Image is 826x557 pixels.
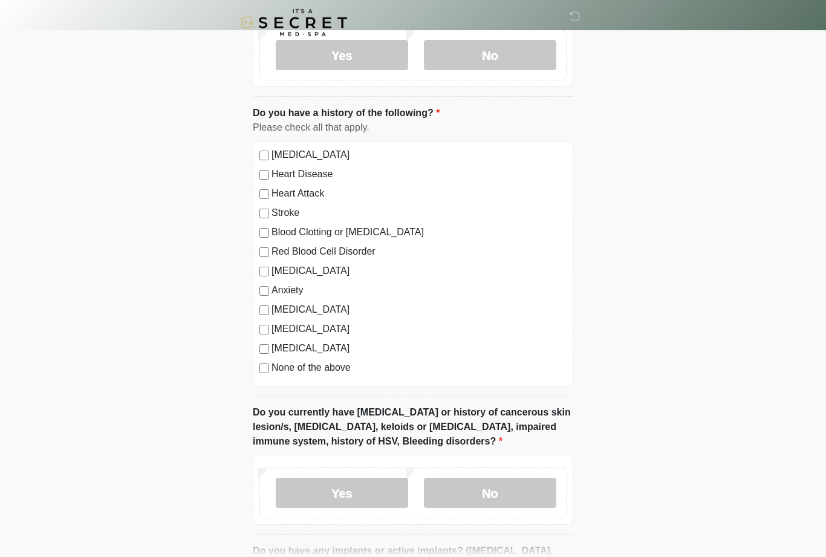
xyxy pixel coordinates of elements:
[272,187,567,201] label: Heart Attack
[424,41,556,71] label: No
[276,478,408,509] label: Yes
[272,303,567,318] label: [MEDICAL_DATA]
[272,226,567,240] label: Blood Clotting or [MEDICAL_DATA]
[241,9,347,36] img: It's A Secret Med Spa Logo
[259,151,269,161] input: [MEDICAL_DATA]
[259,345,269,354] input: [MEDICAL_DATA]
[272,322,567,337] label: [MEDICAL_DATA]
[259,171,269,180] input: Heart Disease
[272,148,567,163] label: [MEDICAL_DATA]
[259,364,269,374] input: None of the above
[272,264,567,279] label: [MEDICAL_DATA]
[259,248,269,258] input: Red Blood Cell Disorder
[272,284,567,298] label: Anxiety
[259,325,269,335] input: [MEDICAL_DATA]
[272,342,567,356] label: [MEDICAL_DATA]
[272,206,567,221] label: Stroke
[259,306,269,316] input: [MEDICAL_DATA]
[259,267,269,277] input: [MEDICAL_DATA]
[259,287,269,296] input: Anxiety
[424,478,556,509] label: No
[253,121,573,135] div: Please check all that apply.
[259,229,269,238] input: Blood Clotting or [MEDICAL_DATA]
[259,209,269,219] input: Stroke
[253,406,573,449] label: Do you currently have [MEDICAL_DATA] or history of cancerous skin lesion/s, [MEDICAL_DATA], keloi...
[253,106,440,121] label: Do you have a history of the following?
[276,41,408,71] label: Yes
[259,190,269,200] input: Heart Attack
[272,361,567,376] label: None of the above
[272,245,567,259] label: Red Blood Cell Disorder
[272,168,567,182] label: Heart Disease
